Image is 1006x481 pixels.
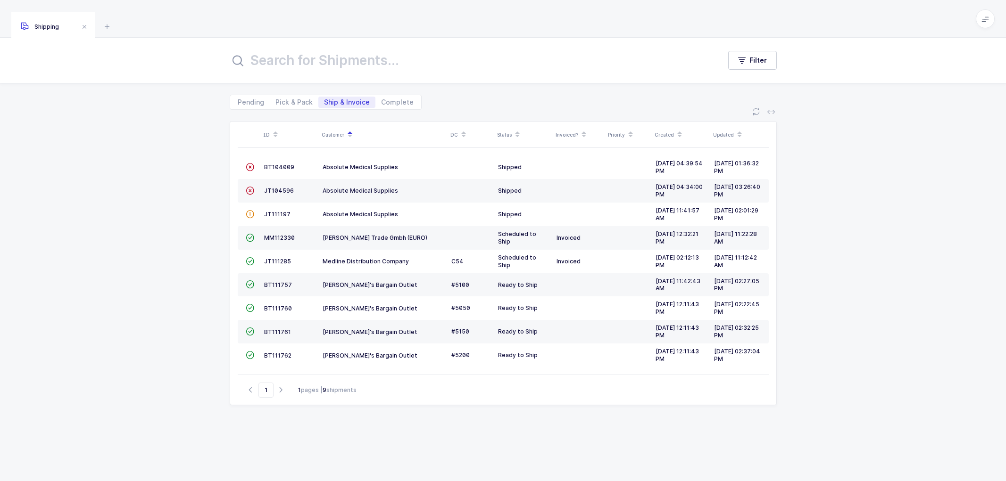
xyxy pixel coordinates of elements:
span:  [246,211,254,218]
span: [DATE] 12:11:43 PM [656,301,699,315]
span: Ready to Ship [498,304,538,311]
span: Absolute Medical Supplies [323,163,398,171]
div: Priority [608,127,649,143]
span:  [246,328,254,335]
span: Scheduled to Ship [498,230,536,245]
span: JT111197 [264,211,291,218]
span: #5050 [451,304,470,311]
span: Shipped [498,163,522,171]
span: Ship & Invoice [324,99,370,106]
span: BT111762 [264,352,291,359]
span: [DATE] 02:01:29 PM [714,207,758,221]
div: Invoiced [557,234,601,242]
span: [DATE] 11:22:28 AM [714,230,757,245]
span: JT104596 [264,187,294,194]
span: [PERSON_NAME]'s Bargain Outlet [323,328,417,335]
span: Ready to Ship [498,281,538,288]
span: [DATE] 01:36:32 PM [714,160,759,174]
input: Search for Shipments... [230,49,709,72]
span: Filter [749,56,767,65]
span: [DATE] 02:32:25 PM [714,324,759,339]
span: [DATE] 04:39:54 PM [656,160,703,174]
span: [DATE] 11:41:57 AM [656,207,699,221]
div: Status [497,127,550,143]
span: #5200 [451,351,470,359]
span: Go to [258,383,274,398]
span: C54 [451,258,464,265]
b: 9 [323,386,326,393]
span: Pending [238,99,264,106]
span: Ready to Ship [498,351,538,359]
span: Absolute Medical Supplies [323,211,398,218]
div: DC [450,127,491,143]
span: Shipped [498,211,522,218]
span: BT111760 [264,305,292,312]
span:  [246,234,254,241]
span: [DATE] 12:11:43 PM [656,348,699,362]
span: BT111761 [264,328,291,335]
div: pages | shipments [298,386,357,394]
div: Created [655,127,707,143]
span: #5150 [451,328,469,335]
span: [DATE] 02:37:04 PM [714,348,760,362]
span: Shipping [21,23,59,30]
span: [DATE] 12:11:43 PM [656,324,699,339]
button: Filter [728,51,777,70]
span: BT111757 [264,281,292,288]
span: [DATE] 03:26:40 PM [714,183,760,198]
div: Updated [713,127,766,143]
span: Medline Distribution Company [323,258,409,265]
span:  [246,351,254,359]
span: MM112330 [264,234,295,241]
span:  [246,163,254,171]
span: Pick & Pack [275,99,313,106]
span: [PERSON_NAME]'s Bargain Outlet [323,305,417,312]
span: [DATE] 11:12:42 AM [714,254,757,269]
span: [DATE] 02:22:45 PM [714,301,759,315]
div: Customer [322,127,445,143]
span: Shipped [498,187,522,194]
span: Absolute Medical Supplies [323,187,398,194]
span:  [246,281,254,288]
span:  [246,258,254,265]
div: Invoiced? [556,127,602,143]
span: Ready to Ship [498,328,538,335]
b: 1 [298,386,301,393]
span: [PERSON_NAME]'s Bargain Outlet [323,352,417,359]
span: Complete [381,99,414,106]
span: #5100 [451,281,469,288]
span: [PERSON_NAME]'s Bargain Outlet [323,281,417,288]
span: [DATE] 02:27:05 PM [714,277,759,292]
span: BT104009 [264,163,294,171]
span:  [246,187,254,194]
span: [DATE] 12:32:21 PM [656,230,698,245]
div: ID [263,127,316,143]
span: [DATE] 04:34:00 PM [656,183,703,198]
span: [DATE] 02:12:13 PM [656,254,699,269]
span: Scheduled to Ship [498,254,536,269]
div: Invoiced [557,258,601,265]
span: [PERSON_NAME] Trade Gmbh (EURO) [323,234,427,241]
span: [DATE] 11:42:43 AM [656,277,700,292]
span:  [246,304,254,311]
span: JT111285 [264,258,291,265]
